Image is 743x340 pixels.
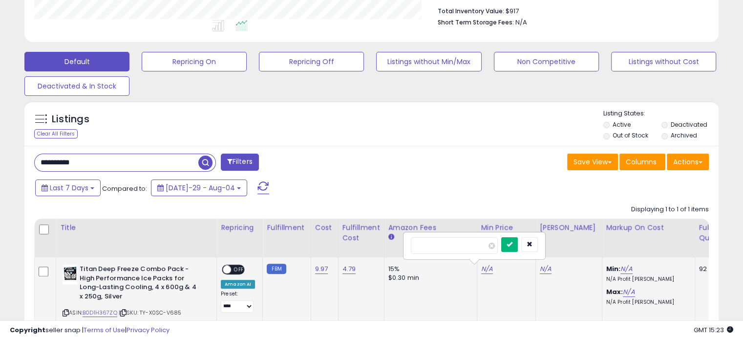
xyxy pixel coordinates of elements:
span: | SKU: TY-X0SC-V685 [119,309,181,317]
p: N/A Profit [PERSON_NAME] [606,276,687,283]
label: Active [613,120,631,129]
button: Repricing Off [259,52,364,71]
span: Last 7 Days [50,183,88,193]
div: Fulfillment [267,223,306,233]
button: Non Competitive [494,52,599,71]
small: Amazon Fees. [388,233,394,242]
div: Cost [315,223,334,233]
span: Compared to: [102,184,147,193]
div: Clear All Filters [34,129,78,138]
button: Last 7 Days [35,180,101,196]
button: Deactivated & In Stock [24,76,129,96]
a: Terms of Use [84,325,125,335]
div: Fulfillable Quantity [699,223,733,243]
th: The percentage added to the cost of goods (COGS) that forms the calculator for Min & Max prices. [602,219,695,257]
div: Title [60,223,212,233]
b: Total Inventory Value: [438,7,504,15]
a: 4.79 [342,264,356,274]
p: N/A Profit [PERSON_NAME] [606,299,687,306]
button: Actions [667,154,709,170]
b: Titan Deep Freeze Combo Pack - High Performance Ice Packs for Long-Lasting Cooling, 4 x 600g & 4 ... [80,265,198,303]
small: FBM [267,264,286,274]
div: 15% [388,265,469,273]
button: Listings without Min/Max [376,52,481,71]
a: N/A [481,264,493,274]
strong: Copyright [10,325,45,335]
a: N/A [540,264,552,274]
b: Short Term Storage Fees: [438,18,514,26]
a: 9.97 [315,264,328,274]
img: 41XvE-Gt46L._SL40_.jpg [63,265,77,284]
label: Out of Stock [613,131,648,139]
div: [PERSON_NAME] [540,223,598,233]
b: Min: [606,264,621,273]
div: Preset: [221,291,255,313]
div: 92 [699,265,729,273]
div: Displaying 1 to 1 of 1 items [631,205,709,214]
div: seller snap | | [10,326,170,335]
button: Save View [567,154,618,170]
button: Default [24,52,129,71]
div: $0.30 min [388,273,469,282]
label: Deactivated [670,120,707,129]
label: Archived [670,131,697,139]
button: Filters [221,154,259,171]
div: Fulfillment Cost [342,223,380,243]
button: [DATE]-29 - Aug-04 [151,180,247,196]
a: N/A [620,264,632,274]
div: Amazon AI [221,280,255,289]
div: Amazon Fees [388,223,473,233]
div: Repricing [221,223,258,233]
h5: Listings [52,113,89,126]
a: Privacy Policy [127,325,170,335]
a: B0D1H367ZQ [83,309,117,317]
div: Markup on Cost [606,223,691,233]
span: 2025-08-12 15:23 GMT [694,325,733,335]
span: Columns [626,157,657,167]
li: $917 [438,4,701,16]
p: Listing States: [603,109,719,118]
button: Repricing On [142,52,247,71]
b: Max: [606,287,623,296]
button: Columns [619,154,665,170]
span: OFF [231,266,247,274]
a: N/A [623,287,635,297]
div: Min Price [481,223,531,233]
span: [DATE]-29 - Aug-04 [166,183,235,193]
button: Listings without Cost [611,52,716,71]
span: N/A [515,18,527,27]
